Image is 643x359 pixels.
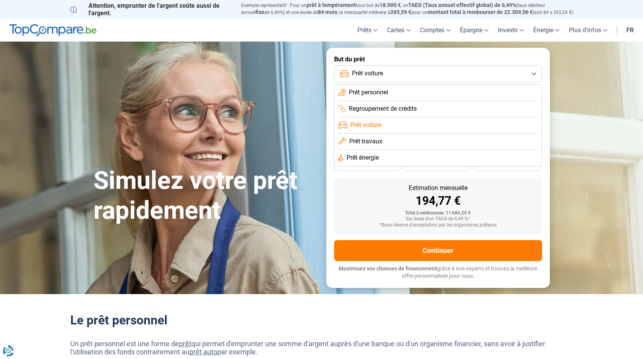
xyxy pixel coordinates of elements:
[9,24,97,37] img: TopCompare
[340,216,536,222] div: Sur base d'un TAEG de 6,49 %*
[382,19,415,42] a: Cartes
[352,69,383,78] span: Prêt voiture
[241,2,573,16] p: Exemple représentatif : Pour un tous but de , un (taux débiteur annuel de 6,49%) et une durée de ...
[622,19,638,42] a: fr
[70,2,232,17] p: Attention, emprunter de l'argent coûte aussi de l'argent.
[349,88,388,97] span: Prêt personnel
[353,19,382,42] a: Prêts
[564,19,612,42] a: Plus d'infos
[255,9,265,15] span: fixe
[349,137,382,146] span: Prêt travaux
[94,166,317,226] h1: Simulez votre prêt rapidement
[340,195,536,207] div: 194,77 €
[334,56,542,63] label: But du prêt
[415,19,455,42] a: Comptes
[350,121,381,129] span: Prêt voiture
[70,313,573,328] h2: Le prêt personnel
[334,265,542,280] p: grâce à nos experts et trouvez la meilleure offre personnalisée pour vous.
[359,163,376,167] span: 36 mois
[455,19,493,42] a: Épargne
[340,223,536,228] div: *Sous réserve d'acceptation par les organismes prêteurs
[493,19,529,42] a: Investir
[179,340,191,348] a: prêt
[429,163,446,167] span: 30 mois
[390,9,411,15] span: 265,59 €
[499,163,516,167] span: 24 mois
[428,9,533,15] span: montant total à rembourser de 22.309,56 €
[318,9,337,15] span: 84 mois
[70,340,573,356] p: Un prêt personnel est une forme de qui permet d'emprunter une somme d'argent auprès d'une banque ...
[307,2,356,8] span: prêt à tempérament
[340,211,536,216] div: Total à rembourser: 11 686,20 €
[408,2,516,8] span: TAEG (Taux annuel effectif global) de 6,49%
[339,265,437,272] span: Maximisez vos chances de financement
[340,185,536,191] div: Estimation mensuelle
[347,153,379,162] span: Prêt énergie
[334,65,542,82] button: Prêt voiture
[349,105,417,113] span: Regroupement de crédits
[334,240,542,261] button: Continuer
[189,348,217,356] a: prêt auto
[380,2,401,8] span: 18.000 €
[529,19,564,42] a: Énergie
